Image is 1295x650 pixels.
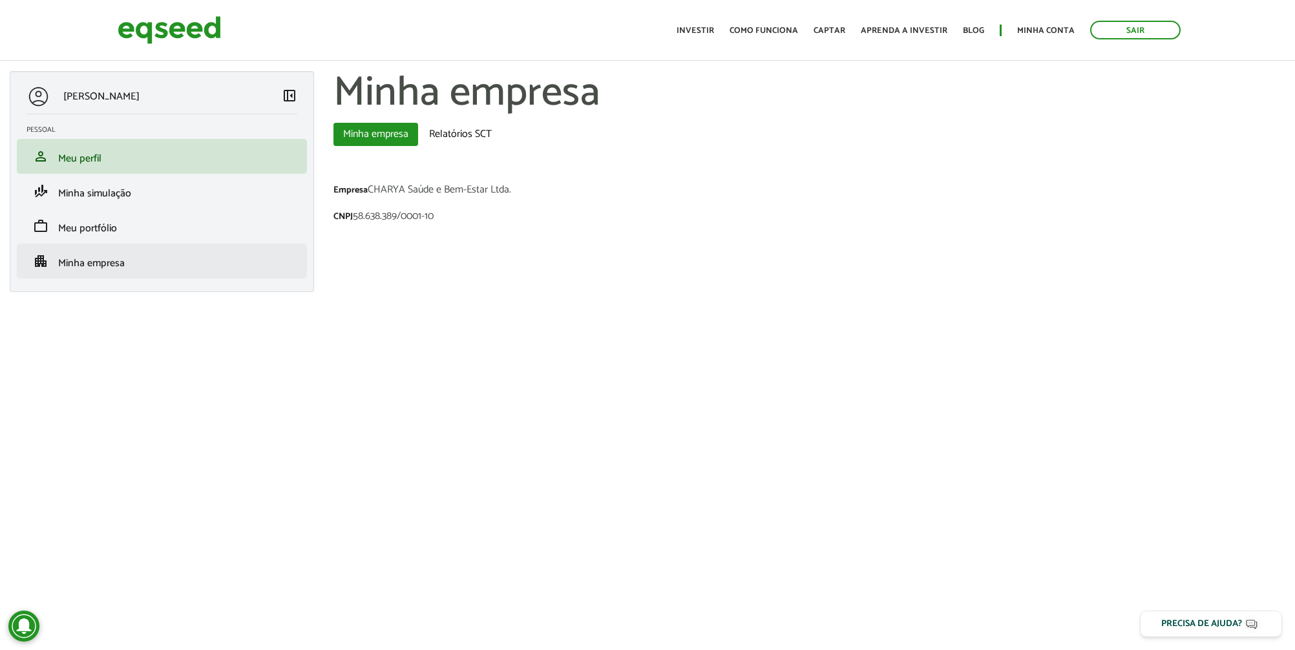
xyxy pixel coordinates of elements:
[333,185,1285,198] div: CHARYA Saúde e Bem-Estar Ltda.
[282,88,297,106] a: Colapsar menu
[26,149,297,164] a: personMeu perfil
[333,211,1285,225] div: 58.638.389/0001-10
[33,149,48,164] span: person
[58,220,117,237] span: Meu portfólio
[26,218,297,234] a: workMeu portfólio
[17,139,307,174] li: Meu perfil
[677,26,714,35] a: Investir
[58,150,101,167] span: Meu perfil
[1090,21,1181,39] a: Sair
[730,26,798,35] a: Como funciona
[33,183,48,199] span: finance_mode
[1017,26,1075,35] a: Minha conta
[333,71,1285,116] h1: Minha empresa
[861,26,947,35] a: Aprenda a investir
[282,88,297,103] span: left_panel_close
[26,126,307,134] h2: Pessoal
[333,186,368,195] label: Empresa
[26,183,297,199] a: finance_modeMinha simulação
[17,174,307,209] li: Minha simulação
[63,90,140,103] p: [PERSON_NAME]
[33,218,48,234] span: work
[333,213,353,222] label: CNPJ
[118,13,221,47] img: EqSeed
[17,244,307,278] li: Minha empresa
[333,123,418,146] a: Minha empresa
[17,209,307,244] li: Meu portfólio
[814,26,845,35] a: Captar
[963,26,984,35] a: Blog
[26,253,297,269] a: apartmentMinha empresa
[419,123,501,146] a: Relatórios SCT
[33,253,48,269] span: apartment
[58,255,125,272] span: Minha empresa
[58,185,131,202] span: Minha simulação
